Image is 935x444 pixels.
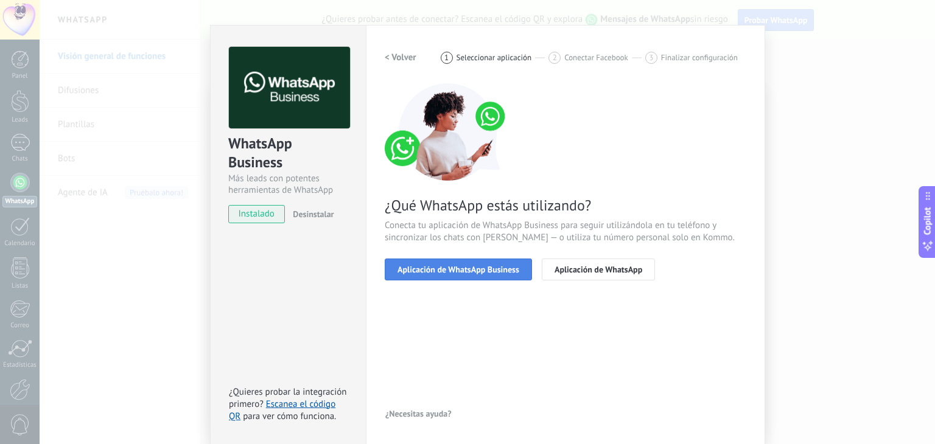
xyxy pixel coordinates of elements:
span: ¿Qué WhatsApp estás utilizando? [385,196,746,215]
span: Conecta tu aplicación de WhatsApp Business para seguir utilizándola en tu teléfono y sincronizar ... [385,220,746,244]
button: ¿Necesitas ayuda? [385,404,452,423]
button: Aplicación de WhatsApp Business [385,258,532,280]
img: logo_main.png [229,47,350,129]
span: Aplicación de WhatsApp [555,265,642,274]
span: Finalizar configuración [661,53,738,62]
span: Conectar Facebook [564,53,628,62]
img: connect number [385,83,513,181]
button: < Volver [385,47,416,69]
button: Aplicación de WhatsApp [542,258,655,280]
span: 2 [553,52,557,63]
div: WhatsApp Business [228,134,348,173]
button: Desinstalar [288,205,334,223]
span: 1 [444,52,449,63]
a: Escanea el código QR [229,398,335,422]
span: instalado [229,205,284,223]
span: Copilot [922,207,934,235]
span: para ver cómo funciona. [243,411,336,422]
div: Más leads con potentes herramientas de WhatsApp [228,173,348,196]
span: ¿Quieres probar la integración primero? [229,386,347,410]
h2: < Volver [385,52,416,63]
span: 3 [649,52,653,63]
span: Seleccionar aplicación [457,53,532,62]
span: Aplicación de WhatsApp Business [397,265,519,274]
span: Desinstalar [293,209,334,220]
span: ¿Necesitas ayuda? [385,409,452,418]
